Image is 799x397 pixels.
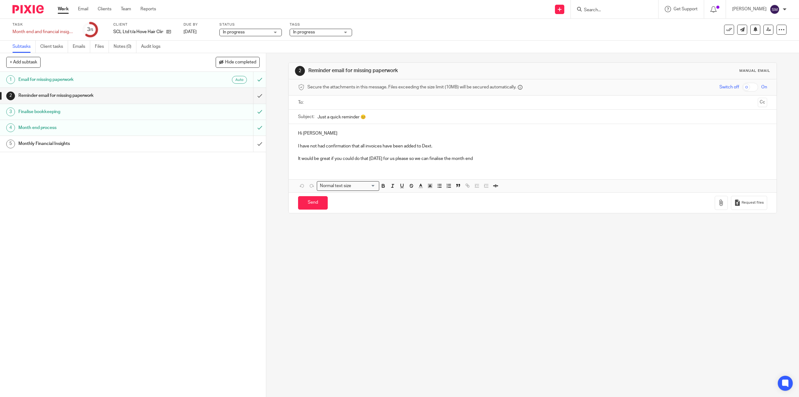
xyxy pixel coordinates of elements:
div: 3 [87,26,93,33]
input: Search [583,7,640,13]
span: In progress [293,30,315,34]
a: Subtasks [12,41,36,53]
span: Normal text size [318,183,352,189]
div: 4 [6,123,15,132]
h1: Reminder email for missing paperwork [18,91,171,100]
a: Client tasks [40,41,68,53]
label: Subject: [298,114,314,120]
div: 2 [6,92,15,100]
label: Client [113,22,176,27]
a: Emails [73,41,90,53]
div: Month end and financial insights [12,29,75,35]
h1: Finalise bookkeeping [18,107,171,117]
a: Clients [98,6,111,12]
span: Secure the attachments in this message. Files exceeding the size limit (10MB) will be secured aut... [307,84,516,90]
img: svg%3E [770,4,780,14]
div: 2 [295,66,305,76]
div: Manual email [739,68,770,73]
img: Pixie [12,5,44,13]
label: Status [219,22,282,27]
small: /5 [90,28,93,32]
span: Switch off [719,84,739,90]
span: In progress [223,30,245,34]
input: Send [298,196,328,210]
input: Search for option [353,183,375,189]
div: 3 [6,107,15,116]
p: I have not had confirmation that all invoices have been added to Dext. [298,143,767,149]
label: Due by [184,22,212,27]
a: Notes (0) [114,41,136,53]
h1: Monthly Financial Insights [18,139,171,148]
a: Files [95,41,109,53]
label: To: [298,99,305,106]
a: Email [78,6,88,12]
button: Request files [731,196,767,210]
h1: Reminder email for missing paperwork [308,67,546,74]
p: Hi [PERSON_NAME] [298,130,767,136]
button: Hide completed [216,57,260,67]
button: Cc [758,98,767,107]
a: Reports [140,6,156,12]
button: + Add subtask [6,57,41,67]
a: Work [58,6,69,12]
label: Task [12,22,75,27]
p: It would be great if you could do that [DATE] for us please so we can finalise the month end [298,156,767,162]
div: Auto [232,76,247,84]
span: On [761,84,767,90]
a: Team [121,6,131,12]
span: [DATE] [184,30,197,34]
h1: Email for missing paperwork [18,75,171,84]
p: [PERSON_NAME] [732,6,767,12]
div: 5 [6,140,15,148]
div: 1 [6,75,15,84]
a: Audit logs [141,41,165,53]
p: SCL Ltd t/a Hove Hair Clinic [113,29,163,35]
span: Hide completed [225,60,256,65]
label: Tags [290,22,352,27]
h1: Month end process [18,123,171,132]
div: Search for option [317,181,379,191]
span: Get Support [674,7,698,11]
span: Request files [742,200,764,205]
